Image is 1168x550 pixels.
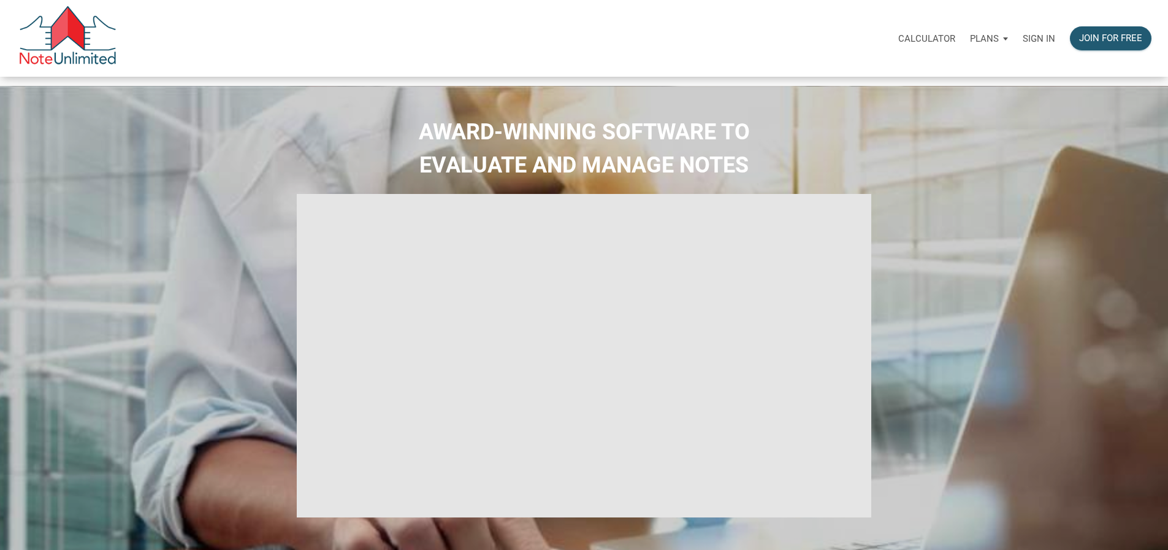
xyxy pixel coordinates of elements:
a: Sign in [1015,19,1063,58]
button: Plans [963,20,1015,57]
h2: AWARD-WINNING SOFTWARE TO EVALUATE AND MANAGE NOTES [9,115,1159,182]
a: Calculator [891,19,963,58]
p: Sign in [1023,33,1055,44]
p: Plans [970,33,999,44]
div: Join for free [1079,31,1142,45]
p: Calculator [898,33,955,44]
iframe: NoteUnlimited [297,194,872,517]
button: Join for free [1070,26,1151,50]
a: Plans [963,19,1015,58]
a: Join for free [1063,19,1159,58]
